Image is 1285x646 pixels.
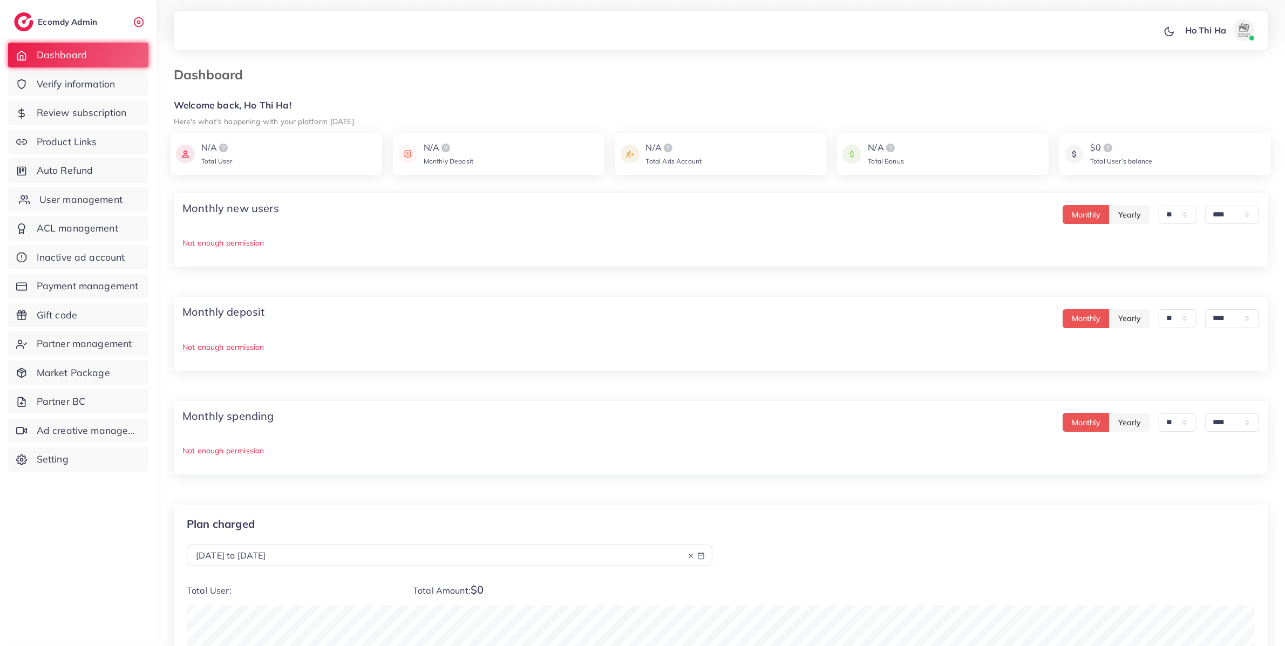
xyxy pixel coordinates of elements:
[1109,309,1150,328] button: Yearly
[8,72,148,97] a: Verify information
[38,17,100,27] h2: Ecomdy Admin
[174,100,1268,111] h5: Welcome back, Ho Thi Ha!
[1063,205,1110,224] button: Monthly
[1090,141,1152,154] div: $0
[8,303,148,328] a: Gift code
[196,550,266,561] span: [DATE] to [DATE]
[868,141,904,154] div: N/A
[8,43,148,67] a: Dashboard
[37,221,118,235] span: ACL management
[1109,413,1150,432] button: Yearly
[868,157,904,165] span: Total Bonus
[187,518,712,531] p: Plan charged
[646,141,702,154] div: N/A
[37,452,69,466] span: Setting
[424,157,473,165] span: Monthly Deposit
[662,141,675,154] img: logo
[8,187,148,212] a: User management
[8,389,148,414] a: Partner BC
[884,141,897,154] img: logo
[217,141,230,154] img: logo
[1102,141,1114,154] img: logo
[182,305,264,318] h4: Monthly deposit
[1109,205,1150,224] button: Yearly
[37,424,140,438] span: Ad creative management
[8,100,148,125] a: Review subscription
[8,274,148,298] a: Payment management
[37,337,132,351] span: Partner management
[621,141,640,167] img: icon payment
[182,236,1259,249] p: Not enough permission
[1090,157,1152,165] span: Total User’s balance
[39,193,123,207] span: User management
[182,444,1259,457] p: Not enough permission
[8,361,148,385] a: Market Package
[201,141,233,154] div: N/A
[424,141,473,154] div: N/A
[8,216,148,241] a: ACL management
[1233,19,1255,41] img: avatar
[646,157,702,165] span: Total Ads Account
[37,395,86,409] span: Partner BC
[398,141,417,167] img: icon payment
[37,106,127,120] span: Review subscription
[37,48,87,62] span: Dashboard
[182,202,279,215] h4: Monthly new users
[187,583,396,597] p: Total User:
[439,141,452,154] img: logo
[201,157,233,165] span: Total User
[182,410,274,423] h4: Monthly spending
[37,366,110,380] span: Market Package
[8,130,148,154] a: Product Links
[14,12,33,31] img: logo
[1179,19,1259,41] a: Ho Thi Haavatar
[8,158,148,183] a: Auto Refund
[37,279,139,293] span: Payment management
[174,67,251,83] h3: Dashboard
[471,583,484,596] span: $0
[14,12,100,31] a: logoEcomdy Admin
[1063,309,1110,328] button: Monthly
[37,164,93,178] span: Auto Refund
[8,245,148,270] a: Inactive ad account
[1065,141,1084,167] img: icon payment
[1185,24,1226,37] p: Ho Thi Ha
[8,418,148,443] a: Ad creative management
[37,308,77,322] span: Gift code
[182,341,1259,353] p: Not enough permission
[413,583,712,597] p: Total Amount:
[842,141,861,167] img: icon payment
[37,250,125,264] span: Inactive ad account
[37,77,115,91] span: Verify information
[176,141,195,167] img: icon payment
[8,331,148,356] a: Partner management
[1063,413,1110,432] button: Monthly
[8,447,148,472] a: Setting
[174,117,356,126] small: Here's what's happening with your platform [DATE].
[37,135,97,149] span: Product Links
